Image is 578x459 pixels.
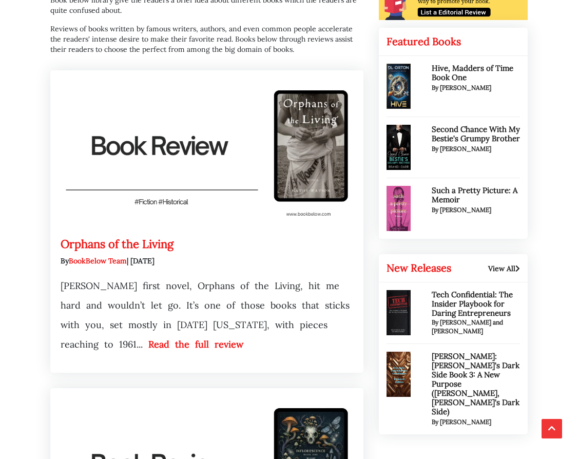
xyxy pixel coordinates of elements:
h2: Featured Books [387,35,520,48]
a: [PERSON_NAME]: [PERSON_NAME]'s Dark Side Book 3: A New Purpose ([PERSON_NAME], [PERSON_NAME]'s Da... [432,351,519,416]
a: Such a Pretty Picture: A Memoir [432,185,517,204]
img: Orphans of the Living [50,70,363,227]
a: By [PERSON_NAME] [432,83,491,92]
h2: New Releases [387,262,520,274]
a: Read the full review [143,338,243,350]
a: Orphans of the Living [61,237,174,251]
img: Brun: Radu's Dark Side Book 3: A New Purpose (Brun, Radu's Dark Side) [387,352,411,397]
button: Scroll Top [542,419,562,438]
img: Second Chance With My Bestie's Grumpy Brother [387,125,411,170]
a: By [PERSON_NAME] [432,144,491,153]
p: Reviews of books written by famous writers, authors, and even common people accelerate the reader... [50,24,363,54]
a: Tech Confidential: The Insider Playbook for Daring Entrepreneurs [432,290,513,318]
span: BookBelow Team [69,256,127,265]
p: [PERSON_NAME] first novel, Orphans of the Living, hit me hard and wouldn’t let go. It’s one of th... [61,276,353,354]
a: By [PERSON_NAME] [432,417,491,426]
a: By [PERSON_NAME] [432,205,491,214]
div: By | [DATE] [61,256,353,276]
a: By [PERSON_NAME] and [PERSON_NAME] [432,318,515,335]
img: Tech Confidential: The Insider Playbook for Daring Entrepreneurs [387,290,411,335]
img: Hive, Madders of Time Book One [387,64,411,109]
a: View All [488,262,520,276]
span: Read the full review [148,338,243,350]
a: Second Chance With My Bestie's Grumpy Brother [432,124,520,143]
a: Hive, Madders of Time Book One [432,63,513,82]
img: Such a Pretty Picture: A Memoir [387,186,411,231]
